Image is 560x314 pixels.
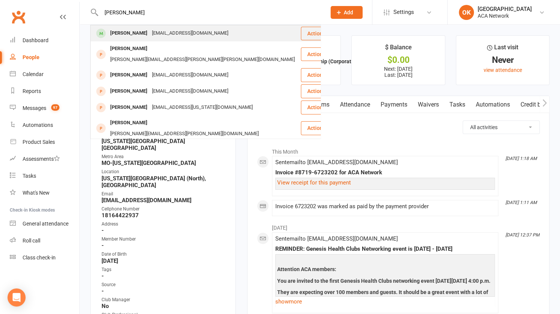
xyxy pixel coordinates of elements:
strong: - [102,227,226,234]
button: Actions [301,101,338,114]
div: ACA Network [478,12,532,19]
div: Class check-in [23,255,56,261]
a: Assessments [10,151,79,168]
strong: [US_STATE][GEOGRAPHIC_DATA] [GEOGRAPHIC_DATA] [102,138,226,151]
div: OK [459,5,474,20]
div: Reports [23,88,41,94]
div: Member Number [102,236,226,243]
a: Reports [10,83,79,100]
div: Product Sales [23,139,55,145]
button: Actions [301,84,338,98]
div: $ Balance [385,43,411,56]
h3: Activity [257,120,540,132]
a: Tasks [10,168,79,184]
button: Add [331,6,363,19]
a: Tasks [444,96,470,113]
div: What's New [23,190,50,196]
span: Settings [393,4,414,21]
div: $0.00 [358,56,438,64]
div: [PERSON_NAME][EMAIL_ADDRESS][PERSON_NAME][DOMAIN_NAME] [108,128,261,139]
a: People [10,49,79,66]
div: [EMAIL_ADDRESS][DOMAIN_NAME] [150,86,231,97]
div: [PERSON_NAME][EMAIL_ADDRESS][PERSON_NAME][PERSON_NAME][DOMAIN_NAME] [108,54,297,65]
strong: [EMAIL_ADDRESS][DOMAIN_NAME] [102,197,226,204]
a: Roll call [10,232,79,249]
div: Calendar [23,71,44,77]
div: Email [102,191,226,198]
div: [PERSON_NAME] [108,102,150,113]
strong: No [102,303,226,309]
i: [DATE] 1:11 AM [505,200,537,205]
button: Actions [301,68,338,82]
div: Tags [102,266,226,273]
strong: MO-[US_STATE][GEOGRAPHIC_DATA] [102,160,226,166]
a: Class kiosk mode [10,249,79,266]
p: Next: [DATE] Last: [DATE] [358,66,438,78]
div: Never [463,56,542,64]
a: show more [275,296,495,307]
button: Actions [301,121,338,135]
a: Product Sales [10,134,79,151]
div: [EMAIL_ADDRESS][DOMAIN_NAME] [150,28,231,39]
li: [DATE] [257,220,540,232]
span: Add [344,9,353,15]
a: View receipt for this payment [277,179,351,186]
div: [EMAIL_ADDRESS][US_STATE][DOMAIN_NAME] [150,102,255,113]
span: 97 [51,104,59,111]
span: Sent email to [EMAIL_ADDRESS][DOMAIN_NAME] [275,235,398,242]
input: Search... [99,7,321,18]
div: REMINDER: Genesis Health Clubs Networking event is [DATE] - [DATE] [275,246,495,252]
a: General attendance kiosk mode [10,215,79,232]
div: [GEOGRAPHIC_DATA] [478,6,532,12]
div: Date of Birth [102,251,226,258]
div: Club Manager [102,296,226,303]
i: [DATE] 1:18 AM [505,156,537,161]
strong: [US_STATE][GEOGRAPHIC_DATA] (North), [GEOGRAPHIC_DATA] [102,175,226,189]
div: Location [102,168,226,175]
button: Actions [301,47,338,61]
strong: 18164422937 [102,212,226,219]
i: [DATE] 12:37 PM [505,232,539,238]
div: Last visit [487,43,518,56]
strong: - [102,273,226,279]
a: Messages 97 [10,100,79,117]
div: Invoice #8719-6723202 for ACA Network [275,169,495,176]
span: Sent email to [EMAIL_ADDRESS][DOMAIN_NAME] [275,159,398,166]
div: General attendance [23,221,68,227]
div: People [23,54,39,60]
div: Messages [23,105,46,111]
a: Calendar [10,66,79,83]
a: Waivers [413,96,444,113]
a: Attendance [335,96,375,113]
strong: [DATE] [102,258,226,264]
a: Clubworx [9,8,28,26]
li: This Month [257,144,540,156]
a: Dashboard [10,32,79,49]
div: [EMAIL_ADDRESS][DOMAIN_NAME] [150,70,231,81]
div: Roll call [23,238,40,244]
div: Invoice 6723202 was marked as paid by the payment provider [275,203,495,210]
div: Address [102,221,226,228]
a: Automations [470,96,515,113]
a: view attendance [483,67,522,73]
div: [PERSON_NAME] [108,28,150,39]
strong: - [102,242,226,249]
button: Actions [301,27,338,40]
div: Source [102,281,226,288]
div: [PERSON_NAME] [108,70,150,81]
a: What's New [10,184,79,201]
a: Payments [375,96,413,113]
div: Dashboard [23,37,49,43]
div: Cellphone Number [102,206,226,213]
div: Automations [23,122,53,128]
strong: - [102,288,226,294]
div: Tasks [23,173,36,179]
div: Open Intercom Messenger [8,288,26,306]
div: [PERSON_NAME] [108,86,150,97]
div: [PERSON_NAME] [108,43,150,54]
div: [PERSON_NAME] [108,117,150,128]
div: Metro Area [102,153,226,160]
a: Automations [10,117,79,134]
div: Assessments [23,156,60,162]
